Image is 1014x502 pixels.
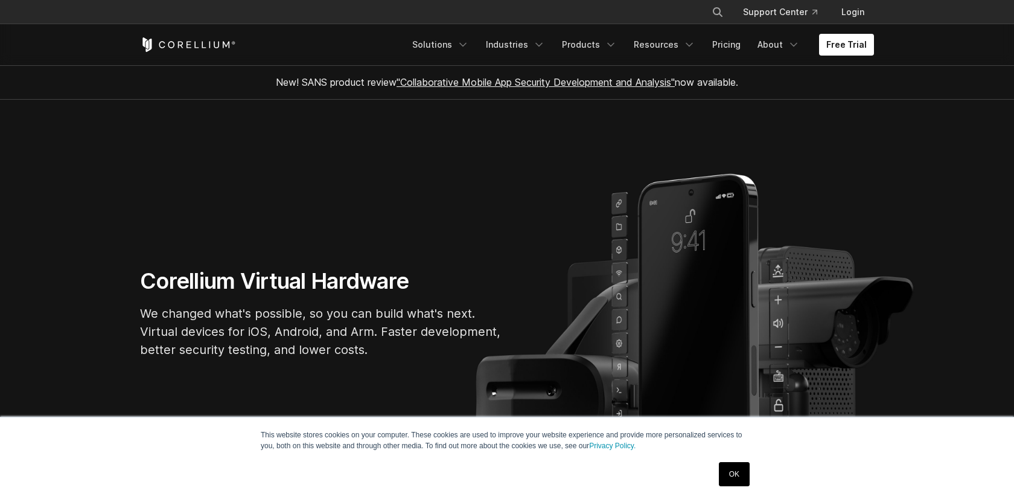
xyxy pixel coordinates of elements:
[697,1,874,23] div: Navigation Menu
[707,1,729,23] button: Search
[705,34,748,56] a: Pricing
[819,34,874,56] a: Free Trial
[750,34,807,56] a: About
[589,442,636,450] a: Privacy Policy.
[832,1,874,23] a: Login
[140,37,236,52] a: Corellium Home
[555,34,624,56] a: Products
[627,34,703,56] a: Resources
[140,268,502,295] h1: Corellium Virtual Hardware
[140,304,502,359] p: We changed what's possible, so you can build what's next. Virtual devices for iOS, Android, and A...
[479,34,552,56] a: Industries
[276,76,738,88] span: New! SANS product review now available.
[719,462,750,486] a: OK
[405,34,874,56] div: Navigation Menu
[261,430,753,451] p: This website stores cookies on your computer. These cookies are used to improve your website expe...
[405,34,476,56] a: Solutions
[397,76,675,88] a: "Collaborative Mobile App Security Development and Analysis"
[733,1,827,23] a: Support Center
